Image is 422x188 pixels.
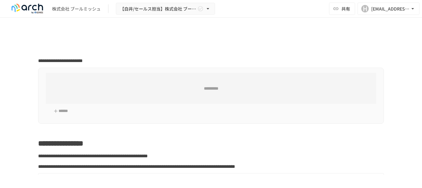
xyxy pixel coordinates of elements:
img: logo-default@2x-9cf2c760.svg [7,4,47,14]
button: H[EMAIL_ADDRESS][DOMAIN_NAME] [358,2,420,15]
div: [EMAIL_ADDRESS][DOMAIN_NAME] [371,5,410,13]
span: 【白井/セールス担当】株式会社 ブールミッシュ様_初期設定サポート [120,5,196,13]
span: 共有 [341,5,350,12]
div: 株式会社 ブールミッシュ [52,6,101,12]
div: H [361,5,369,12]
button: 共有 [329,2,355,15]
button: 【白井/セールス担当】株式会社 ブールミッシュ様_初期設定サポート [116,3,215,15]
